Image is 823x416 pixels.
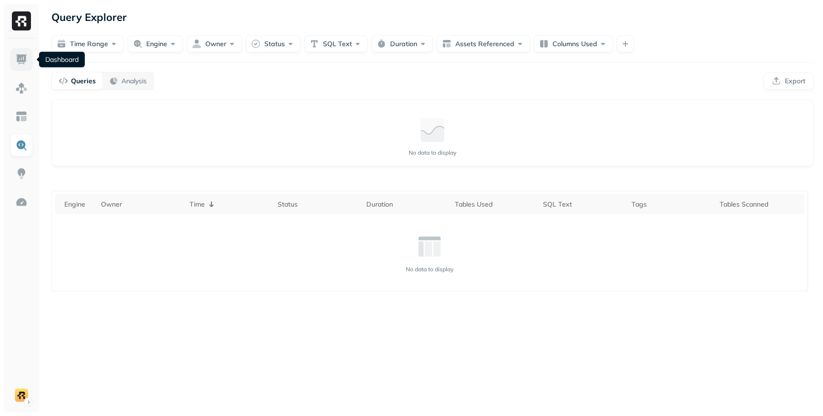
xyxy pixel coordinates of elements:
[71,77,96,86] p: Queries
[246,35,301,52] button: Status
[39,52,85,68] div: Dashboard
[128,35,183,52] button: Engine
[406,266,453,273] p: No data to display
[187,35,242,52] button: Owner
[15,388,28,402] img: demo
[15,139,28,151] img: Query Explorer
[51,35,124,52] button: Time Range
[366,200,447,209] div: Duration
[278,200,359,209] div: Status
[51,9,127,26] p: Query Explorer
[12,11,31,30] img: Ryft
[437,35,530,52] button: Assets Referenced
[15,53,28,66] img: Dashboard
[101,200,182,209] div: Owner
[763,72,813,89] button: Export
[455,200,536,209] div: Tables Used
[190,198,271,210] div: Time
[15,196,28,208] img: Optimization
[632,200,713,209] div: Tags
[543,200,624,209] div: SQL Text
[534,35,613,52] button: Columns Used
[15,110,28,123] img: Asset Explorer
[15,82,28,94] img: Assets
[304,35,368,52] button: SQL Text
[371,35,433,52] button: Duration
[409,149,456,156] p: No data to display
[15,168,28,180] img: Insights
[720,200,801,209] div: Tables Scanned
[64,200,93,209] div: Engine
[121,77,147,86] p: Analysis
